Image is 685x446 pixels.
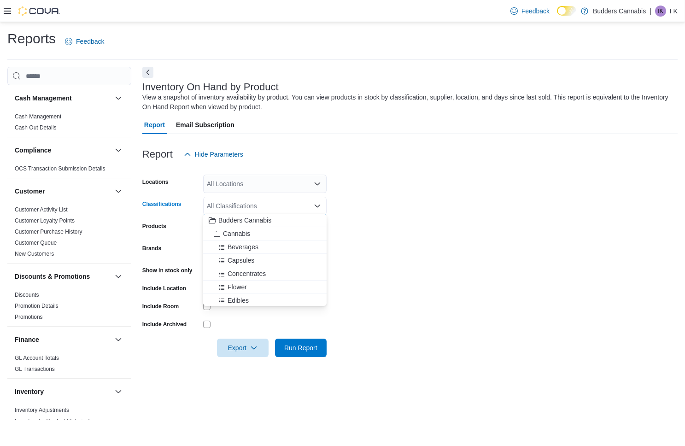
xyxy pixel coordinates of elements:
[142,321,187,328] label: Include Archived
[15,387,44,396] h3: Inventory
[15,165,105,172] a: OCS Transaction Submission Details
[15,303,59,309] a: Promotion Details
[113,386,124,397] button: Inventory
[195,150,243,159] span: Hide Parameters
[142,245,161,252] label: Brands
[7,163,131,178] div: Compliance
[15,272,90,281] h3: Discounts & Promotions
[113,334,124,345] button: Finance
[142,149,173,160] h3: Report
[15,94,72,103] h3: Cash Management
[507,2,553,20] a: Feedback
[15,240,57,246] a: Customer Queue
[15,355,59,361] a: GL Account Totals
[7,29,56,48] h1: Reports
[15,206,68,213] a: Customer Activity List
[142,200,181,208] label: Classifications
[15,272,111,281] button: Discounts & Promotions
[15,146,111,155] button: Compliance
[61,32,108,51] a: Feedback
[113,186,124,197] button: Customer
[142,285,186,292] label: Include Location
[15,229,82,235] a: Customer Purchase History
[76,37,104,46] span: Feedback
[15,124,57,131] a: Cash Out Details
[218,216,271,225] span: Budders Cannabis
[15,335,111,344] button: Finance
[228,296,249,305] span: Edibles
[223,229,250,238] span: Cannabis
[284,343,317,352] span: Run Report
[222,339,263,357] span: Export
[144,116,165,134] span: Report
[275,339,327,357] button: Run Report
[15,217,75,224] a: Customer Loyalty Points
[180,145,247,164] button: Hide Parameters
[142,178,169,186] label: Locations
[557,6,576,16] input: Dark Mode
[203,267,327,281] button: Concentrates
[7,204,131,263] div: Customer
[142,82,279,93] h3: Inventory On Hand by Product
[203,254,327,267] button: Capsules
[176,116,234,134] span: Email Subscription
[15,366,55,372] a: GL Transactions
[228,269,266,278] span: Concentrates
[670,6,678,17] p: I K
[142,67,153,78] button: Next
[203,294,327,307] button: Edibles
[203,241,327,254] button: Beverages
[142,303,179,310] label: Include Room
[7,111,131,137] div: Cash Management
[15,113,61,120] a: Cash Management
[15,418,90,424] a: Inventory by Product Historical
[15,251,54,257] a: New Customers
[203,281,327,294] button: Flower
[7,289,131,326] div: Discounts & Promotions
[7,352,131,378] div: Finance
[142,223,166,230] label: Products
[113,271,124,282] button: Discounts & Promotions
[15,314,43,320] a: Promotions
[15,292,39,298] a: Discounts
[15,187,45,196] h3: Customer
[228,282,247,292] span: Flower
[15,94,111,103] button: Cash Management
[142,93,673,112] div: View a snapshot of inventory availability by product. You can view products in stock by classific...
[15,387,111,396] button: Inventory
[113,145,124,156] button: Compliance
[521,6,550,16] span: Feedback
[593,6,646,17] p: Budders Cannabis
[15,146,51,155] h3: Compliance
[228,242,258,252] span: Beverages
[203,227,327,241] button: Cannabis
[15,407,69,413] a: Inventory Adjustments
[217,339,269,357] button: Export
[314,202,321,210] button: Close list of options
[18,6,60,16] img: Cova
[113,93,124,104] button: Cash Management
[142,267,193,274] label: Show in stock only
[15,187,111,196] button: Customer
[658,6,663,17] span: IK
[15,335,39,344] h3: Finance
[228,256,254,265] span: Capsules
[650,6,651,17] p: |
[655,6,666,17] div: I K
[314,180,321,188] button: Open list of options
[203,214,327,227] button: Budders Cannabis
